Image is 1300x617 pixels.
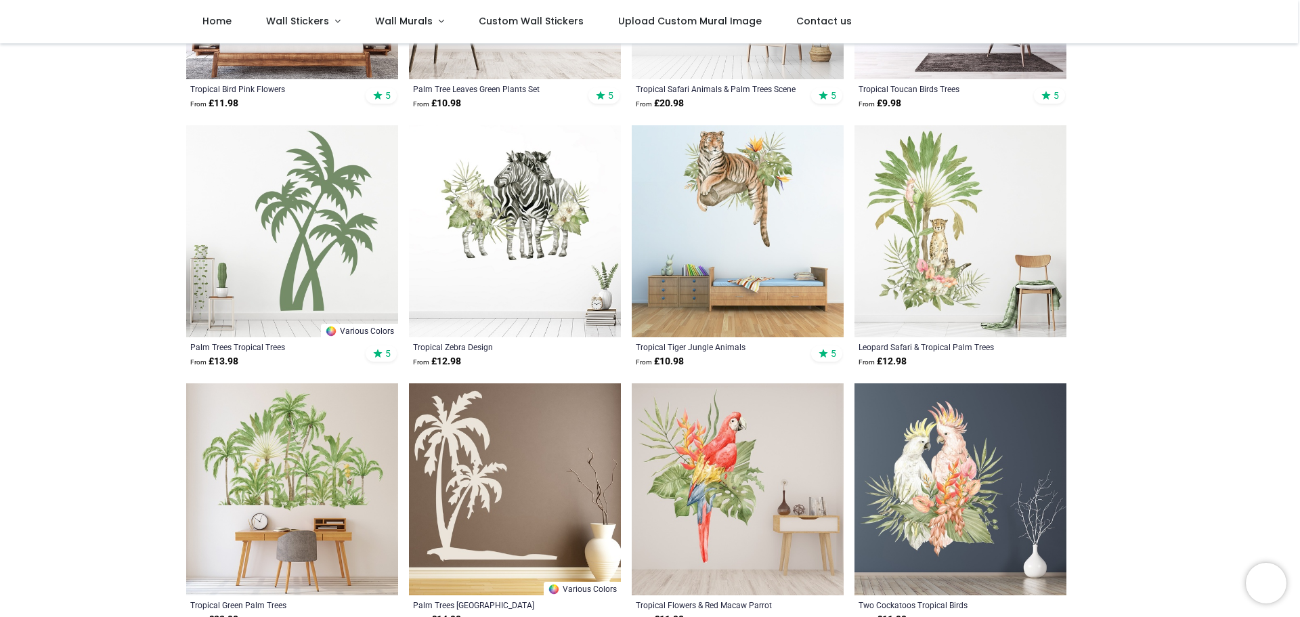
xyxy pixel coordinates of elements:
a: Two Cockatoos Tropical Birds [859,599,1022,610]
span: Upload Custom Mural Image [618,14,762,28]
span: 5 [1054,89,1059,102]
a: Various Colors [321,324,398,337]
img: Leopard Safari & Tropical Palm Trees Wall Sticker [854,125,1066,337]
span: From [636,358,652,366]
span: Home [202,14,232,28]
img: Tropical Tiger Jungle Animals Wall Sticker [632,125,844,337]
span: 5 [831,89,836,102]
img: Color Wheel [548,583,560,595]
strong: £ 11.98 [190,97,238,110]
span: From [190,100,207,108]
span: From [859,100,875,108]
span: Contact us [796,14,852,28]
img: Color Wheel [325,325,337,337]
span: 5 [385,89,391,102]
span: Custom Wall Stickers [479,14,584,28]
span: From [636,100,652,108]
strong: £ 12.98 [859,355,907,368]
span: From [859,358,875,366]
strong: £ 9.98 [859,97,901,110]
iframe: Brevo live chat [1246,563,1286,603]
img: Palm Trees Tropical Beach Wall Sticker [409,383,621,595]
a: Tropical Green Palm Trees [190,599,353,610]
span: Wall Murals [375,14,433,28]
strong: £ 12.98 [413,355,461,368]
a: Leopard Safari & Tropical Palm Trees [859,341,1022,352]
a: Tropical Tiger Jungle Animals [636,341,799,352]
span: 5 [385,347,391,360]
a: Tropical Bird Pink Flowers [190,83,353,94]
img: Palm Trees Tropical Trees Wall Sticker [186,125,398,337]
span: From [413,100,429,108]
strong: £ 13.98 [190,355,238,368]
a: Tropical Zebra Design [413,341,576,352]
img: Tropical Zebra Design Wall Sticker [409,125,621,337]
strong: £ 10.98 [413,97,461,110]
span: From [413,358,429,366]
a: Palm Tree Leaves Green Plants Set [413,83,576,94]
strong: £ 20.98 [636,97,684,110]
a: Various Colors [544,582,621,595]
img: Two Cockatoos Tropical Birds Wall Sticker [854,383,1066,595]
span: 5 [608,89,613,102]
span: 5 [831,347,836,360]
a: Tropical Flowers & Red Macaw Parrot [636,599,799,610]
span: From [190,358,207,366]
span: Wall Stickers [266,14,329,28]
strong: £ 10.98 [636,355,684,368]
img: Tropical Green Palm Trees Wall Sticker [186,383,398,595]
a: Palm Trees [GEOGRAPHIC_DATA] [413,599,576,610]
img: Tropical Flowers & Red Macaw Parrot Wall Sticker [632,383,844,595]
a: Tropical Safari Animals & Palm Trees Scene [636,83,799,94]
a: Tropical Toucan Birds Trees [859,83,1022,94]
a: Palm Trees Tropical Trees [190,341,353,352]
